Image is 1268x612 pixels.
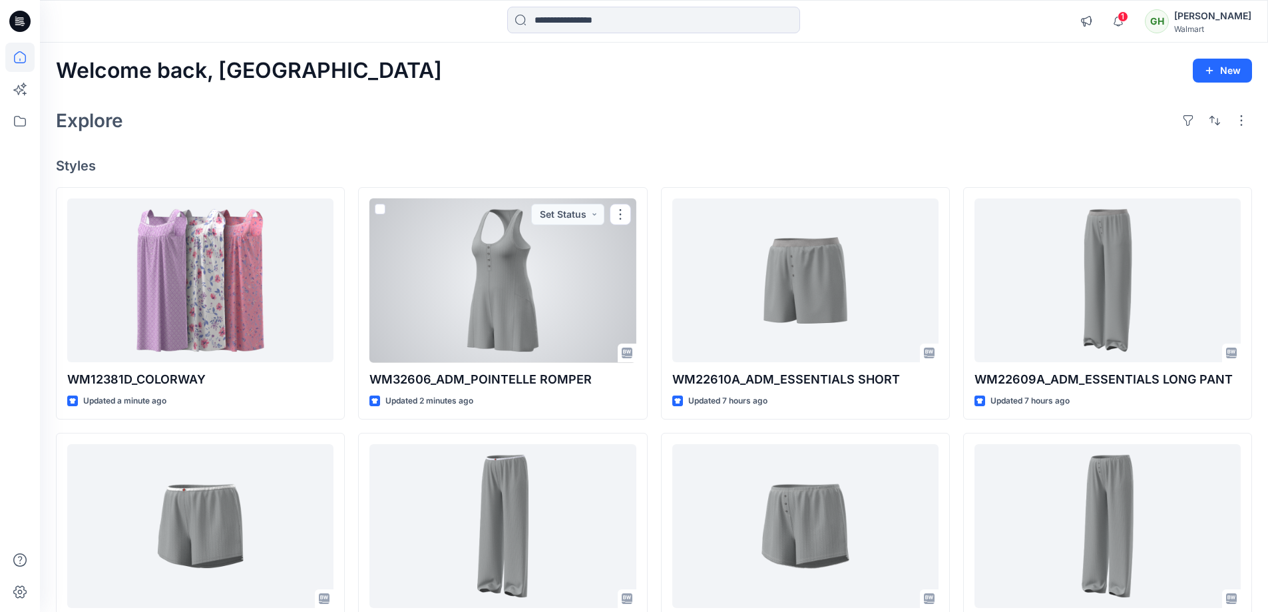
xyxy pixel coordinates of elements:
a: WM32603_ADM_POINTELLE OPEN PANT [369,444,636,609]
span: 1 [1118,11,1128,22]
p: WM32606_ADM_POINTELLE ROMPER [369,370,636,389]
div: Walmart [1174,24,1251,34]
a: WM12381D_COLORWAY [67,198,333,363]
p: Updated 7 hours ago [688,394,767,408]
p: Updated a minute ago [83,394,166,408]
p: WM12381D_COLORWAY [67,370,333,389]
h2: Welcome back, [GEOGRAPHIC_DATA] [56,59,442,83]
h2: Explore [56,110,123,131]
a: WM22610A_ADM_ESSENTIALS SHORT [672,198,939,363]
div: GH [1145,9,1169,33]
a: WM32606_ADM_POINTELLE ROMPER [369,198,636,363]
a: WM22609A_ADM_ESSENTIALS LONG PANT [974,198,1241,363]
div: [PERSON_NAME] [1174,8,1251,24]
p: WM22610A_ADM_ESSENTIALS SHORT [672,370,939,389]
a: WM32602_ADM_POINTELLE SHORT [67,444,333,609]
button: New [1193,59,1252,83]
a: WM12605J_ADM_ POINTELLE SHORT [672,444,939,609]
h4: Styles [56,158,1252,174]
p: Updated 7 hours ago [990,394,1070,408]
a: WM12604J POINTELLE PANT-FAUX FLY & BUTTONS + PICOT [974,444,1241,609]
p: Updated 2 minutes ago [385,394,473,408]
p: WM22609A_ADM_ESSENTIALS LONG PANT [974,370,1241,389]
